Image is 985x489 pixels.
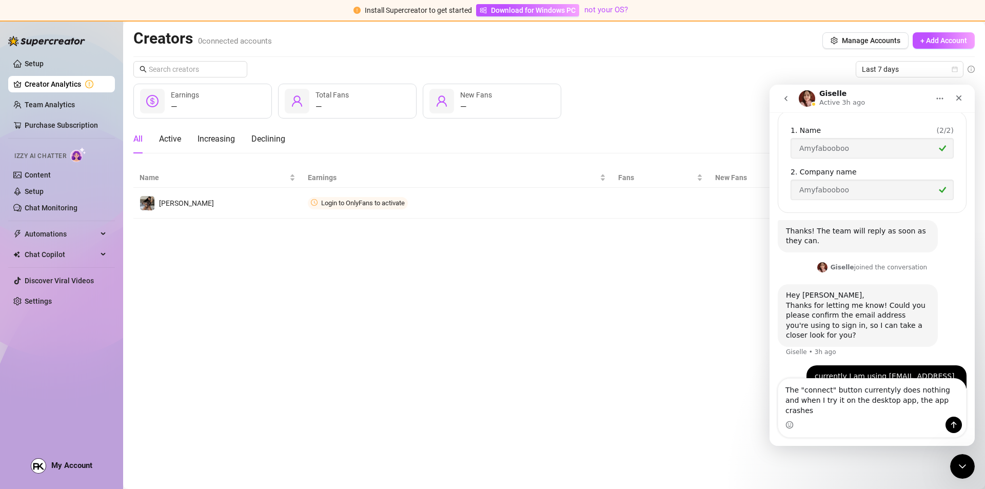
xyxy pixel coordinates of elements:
span: thunderbolt [13,230,22,238]
button: + Add Account [913,32,975,49]
iframe: Intercom live chat [950,454,975,479]
span: New Fans [715,172,834,183]
a: Purchase Subscription [25,121,98,129]
span: Total Fans [316,91,349,99]
span: calendar [952,66,958,72]
span: 0 connected accounts [198,36,272,46]
span: dollar-circle [146,95,159,107]
th: Name [133,168,302,188]
div: — [316,101,349,113]
div: Declining [251,133,285,145]
span: user [291,95,303,107]
span: search [140,66,147,73]
span: windows [480,7,487,14]
span: Install Supercreator to get started [365,6,472,14]
span: Chat Copilot [25,246,97,263]
span: Automations [25,226,97,242]
span: Manage Accounts [842,36,900,45]
span: info-circle [968,66,975,73]
span: Name [140,172,287,183]
a: Setup [25,187,44,195]
span: Earnings [308,172,598,183]
a: Settings [25,297,52,305]
a: Content [25,171,51,179]
a: Download for Windows PC [476,4,579,16]
span: exclamation-circle [353,7,361,14]
a: Team Analytics [25,101,75,109]
a: Discover Viral Videos [25,277,94,285]
img: AI Chatter [70,147,86,162]
div: All [133,133,143,145]
iframe: Intercom live chat [770,85,975,446]
span: Izzy AI Chatter [14,151,66,161]
span: Last 7 days [862,62,957,77]
img: Chat Copilot [13,251,20,258]
span: My Account [51,461,92,470]
img: ACg8ocI4wcWbEPaIZqVjOCYQpMB5xcTI1GNWF5RNkWm7145Z3CqEX4Gu=s96-c [31,459,46,473]
img: logo-BBDzfeDw.svg [8,36,85,46]
span: + Add Account [920,36,967,45]
span: Download for Windows PC [491,5,576,16]
div: — [460,101,492,113]
button: Manage Accounts [822,32,909,49]
a: Chat Monitoring [25,204,77,212]
th: Fans [612,168,709,188]
span: user [436,95,448,107]
h2: Creators [133,29,272,48]
a: Creator Analytics exclamation-circle [25,76,107,92]
div: Increasing [198,133,235,145]
span: New Fans [460,91,492,99]
th: Earnings [302,168,612,188]
span: Fans [618,172,695,183]
span: [PERSON_NAME] [159,199,214,207]
input: Search creators [149,64,233,75]
span: Earnings [171,91,199,99]
div: Active [159,133,181,145]
div: — [171,101,199,113]
span: clock-circle [311,199,318,206]
th: New Fans [709,168,849,188]
img: Amelia [140,196,154,210]
a: not your OS? [584,5,628,14]
span: Login to OnlyFans to activate [321,199,405,207]
span: setting [831,37,838,44]
a: Setup [25,60,44,68]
